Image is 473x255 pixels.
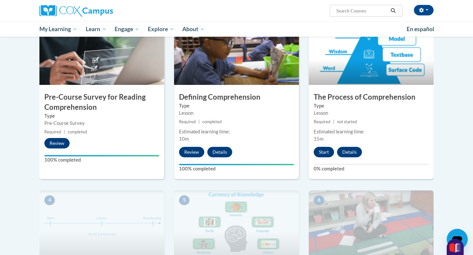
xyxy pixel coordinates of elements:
[314,102,429,109] label: Type
[81,22,111,37] a: Learn
[44,112,159,120] label: Type
[447,229,468,250] iframe: Button to launch messaging window
[39,19,164,85] img: Course Image
[314,195,324,205] span: 6
[30,22,443,37] div: Main menu
[314,109,429,117] div: Lesson
[414,5,434,15] button: Account Settings
[179,109,294,117] div: Lesson
[314,136,324,142] span: 15m
[39,5,113,17] img: Cox Campus
[309,19,434,85] img: Course Image
[179,195,190,205] span: 5
[202,119,222,124] span: completed
[179,165,294,172] label: 100% completed
[336,7,388,15] input: Search Courses
[402,22,439,36] a: En español
[179,128,294,135] div: Estimated learning time:
[115,25,139,33] span: Engage
[314,128,429,135] div: Estimated learning time:
[314,119,330,124] span: Required
[44,138,70,148] button: Review
[333,119,334,124] span: |
[44,155,159,156] div: Your progress
[68,129,87,134] span: completed
[407,26,434,32] span: En español
[179,147,204,157] button: Review
[86,25,106,33] span: Learn
[174,92,299,102] h3: Defining Comprehension
[44,156,159,164] label: 100% completed
[179,136,189,142] span: 10m
[35,22,81,37] a: My Learning
[178,22,209,37] a: About
[44,195,55,205] span: 4
[44,120,159,127] div: Pre-Course Survey
[314,147,334,157] button: Start
[337,119,357,124] span: not started
[337,147,362,157] button: Details
[148,25,174,33] span: Explore
[309,92,434,102] h3: The Process of Comprehension
[198,119,200,124] span: |
[179,164,294,165] div: Your progress
[64,129,65,134] span: |
[39,5,164,17] a: Cox Campus
[207,147,232,157] button: Details
[39,92,164,112] h3: Pre-Course Survey for Reading Comprehension
[314,165,429,172] label: 0% completed
[174,19,299,85] img: Course Image
[179,102,294,109] label: Type
[179,119,196,124] span: Required
[110,22,144,37] a: Engage
[388,7,398,15] button: Search
[182,25,205,33] span: About
[44,129,61,134] span: Required
[39,25,77,33] span: My Learning
[144,22,178,37] a: Explore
